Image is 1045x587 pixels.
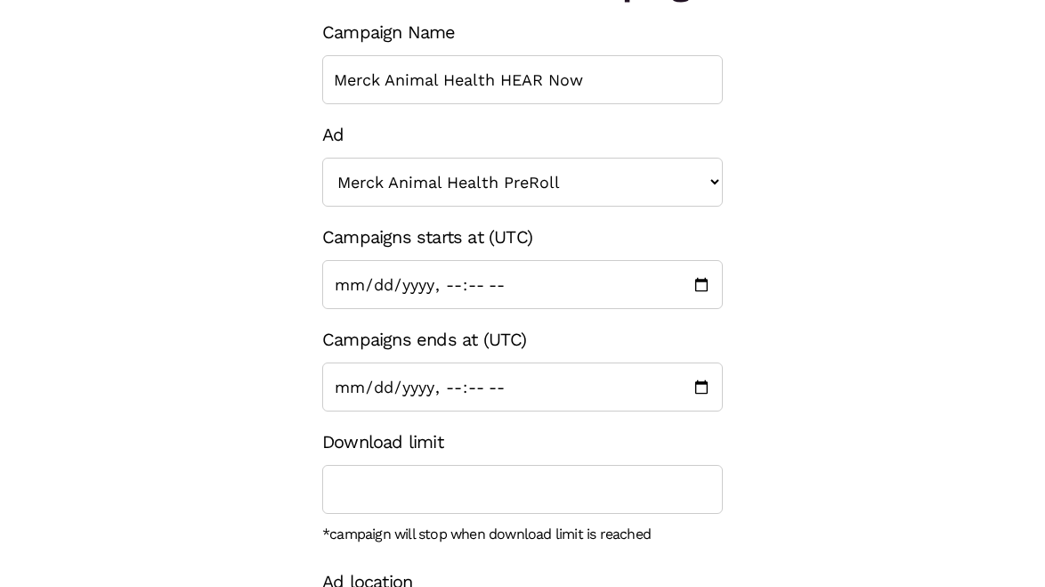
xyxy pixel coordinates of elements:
div: *campaign will stop when download limit is reached [322,522,723,548]
label: Download limit [322,426,443,458]
label: Campaign Name [322,16,456,48]
label: Campaigns starts at (UTC) [322,221,532,253]
label: Campaigns ends at (UTC) [322,323,527,355]
label: Ad [322,118,344,151]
